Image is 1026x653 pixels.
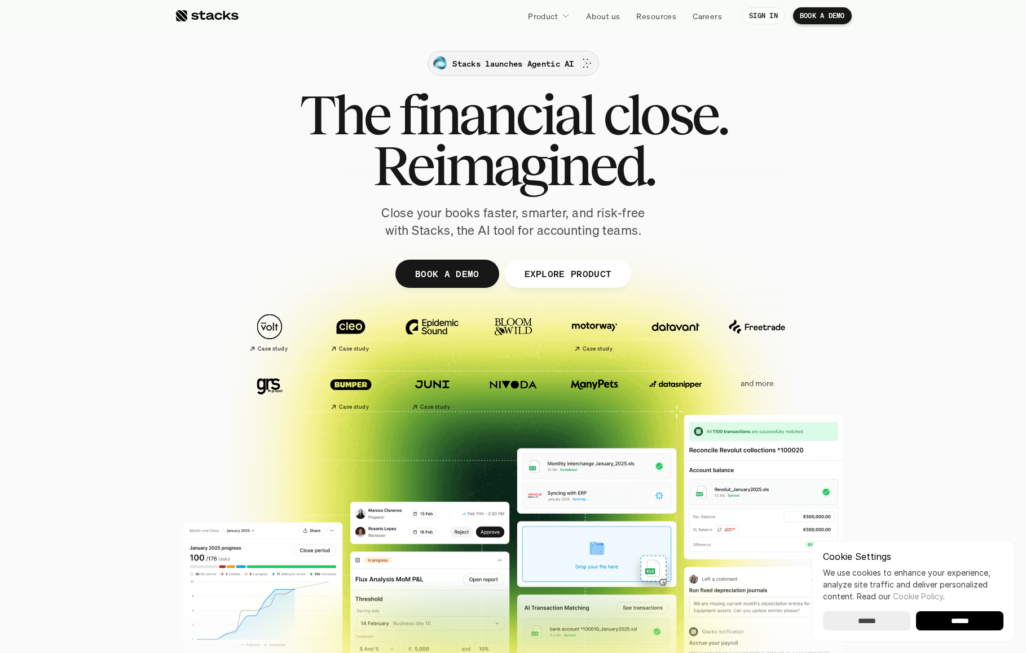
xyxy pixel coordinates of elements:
h2: Case study [339,345,369,352]
p: and more [722,379,792,388]
span: close. [603,89,727,140]
a: SIGN IN [742,7,785,24]
p: BOOK A DEMO [800,12,845,20]
h2: Case study [583,345,613,352]
span: The [300,89,389,140]
a: Resources [629,6,683,26]
p: About us [586,10,620,22]
p: Close your books faster, smarter, and risk-free with Stacks, the AI tool for accounting teams. [372,204,654,239]
span: Reimagined. [372,140,654,191]
a: Cookie Policy [893,591,943,601]
a: Case study [560,308,629,357]
p: Cookie Settings [823,552,1003,561]
p: Careers [693,10,722,22]
p: Product [528,10,558,22]
a: About us [579,6,627,26]
a: Case study [316,366,386,415]
h2: Case study [420,404,450,410]
a: BOOK A DEMO [793,7,852,24]
a: Careers [686,6,729,26]
span: financial [399,89,593,140]
a: Privacy Policy [133,261,183,269]
p: BOOK A DEMO [415,265,479,282]
h2: Case study [339,404,369,410]
p: We use cookies to enhance your experience, analyze site traffic and deliver personalized content. [823,567,1003,602]
p: EXPLORE PRODUCT [524,265,611,282]
p: Resources [636,10,676,22]
p: SIGN IN [749,12,778,20]
a: BOOK A DEMO [395,260,499,288]
a: Case study [235,308,305,357]
a: Case study [397,366,467,415]
a: Stacks launches Agentic AI [428,51,598,76]
h2: Case study [258,345,288,352]
span: Read our . [857,591,945,601]
a: Case study [316,308,386,357]
p: Stacks launches Agentic AI [452,58,574,69]
a: EXPLORE PRODUCT [504,260,631,288]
